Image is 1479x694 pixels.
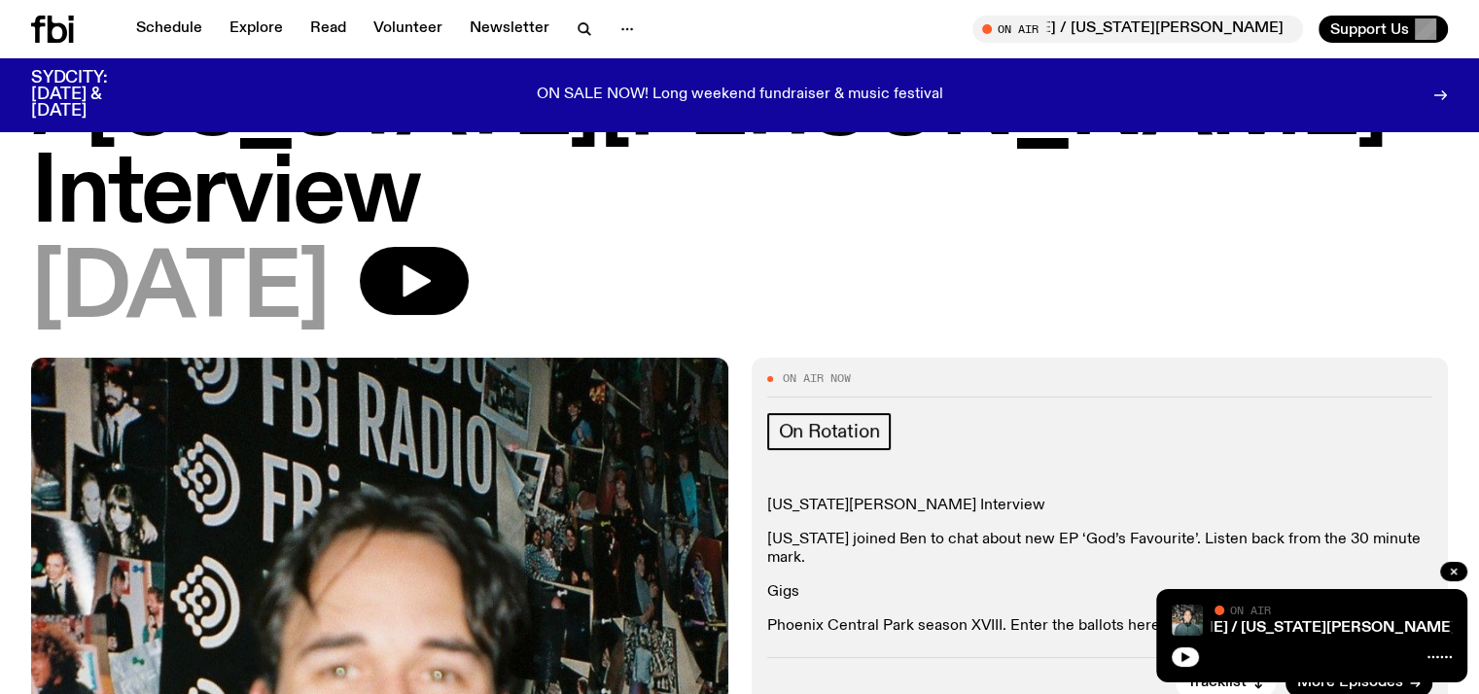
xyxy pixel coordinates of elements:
button: On AirMornings with [PERSON_NAME] / [US_STATE][PERSON_NAME] Interview [972,16,1303,43]
button: Support Us [1319,16,1448,43]
h3: SYDCITY: [DATE] & [DATE] [31,70,156,120]
p: [US_STATE][PERSON_NAME] Interview [767,497,1433,515]
span: On Rotation [779,421,880,442]
img: Radio presenter Ben Hansen sits in front of a wall of photos and an fbi radio sign. Film photo. B... [1172,605,1203,636]
span: Support Us [1330,20,1409,38]
span: Tracklist [1187,676,1247,690]
a: Volunteer [362,16,454,43]
a: On Rotation [767,413,892,450]
span: On Air Now [783,373,851,384]
a: Schedule [124,16,214,43]
p: ON SALE NOW! Long weekend fundraiser & music festival [537,87,943,104]
p: Gigs [767,583,1433,602]
p: [US_STATE] joined Ben to chat about new EP ‘God’s Favourite’. Listen back from the 30 minute mark. [767,531,1433,568]
a: Explore [218,16,295,43]
span: [DATE] [31,247,329,334]
span: On Air [1230,604,1271,616]
a: Newsletter [458,16,561,43]
a: Read [299,16,358,43]
p: Phoenix Central Park season XVIII. Enter the ballots here : [767,617,1433,636]
span: More Episodes [1297,676,1403,690]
